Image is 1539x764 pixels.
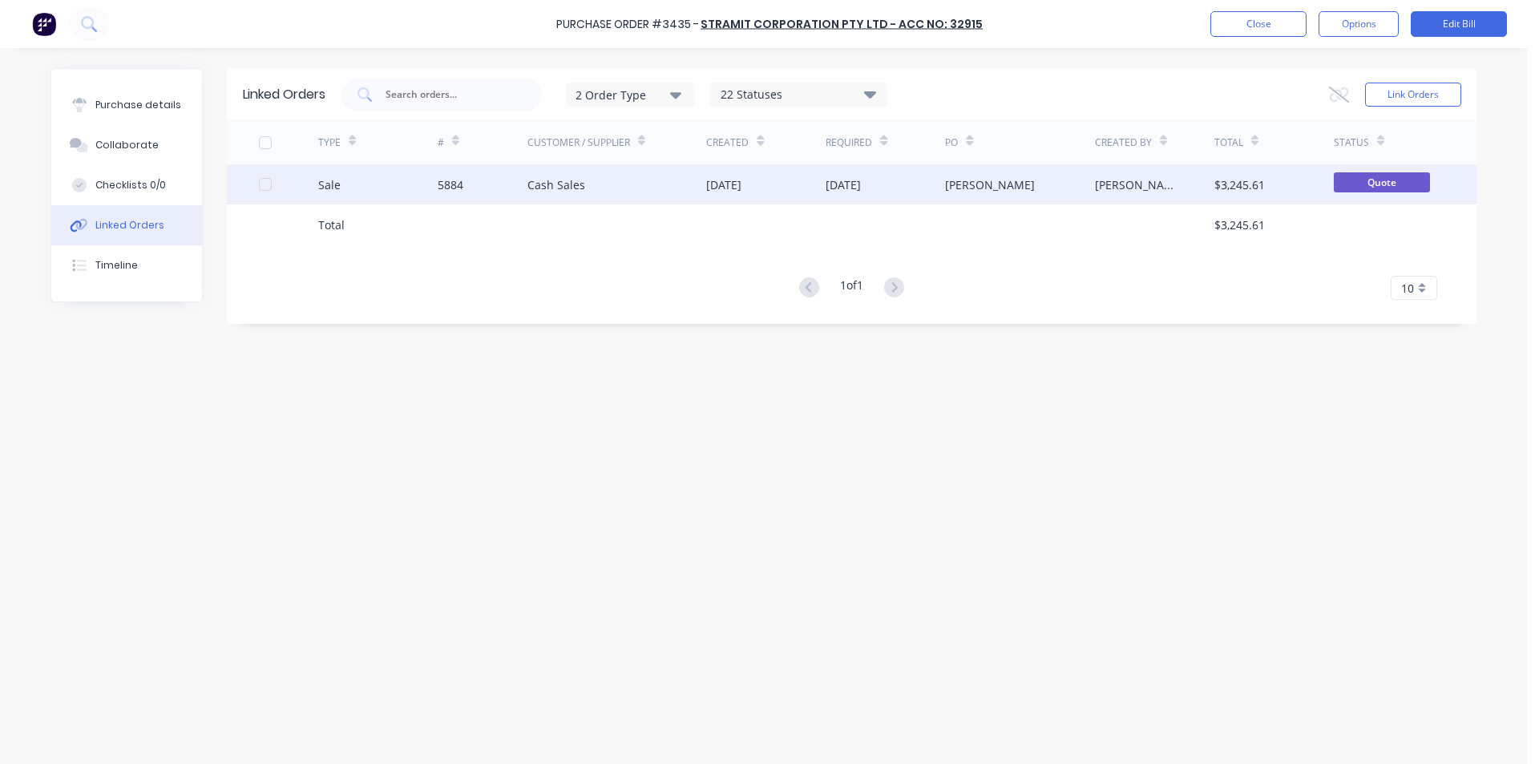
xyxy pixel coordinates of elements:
div: Cash Sales [527,176,585,193]
div: Status [1334,135,1369,150]
div: Total [318,216,345,233]
button: Linked Orders [51,205,202,245]
button: 2 Order Type [566,83,694,107]
button: Timeline [51,245,202,285]
div: Total [1214,135,1243,150]
div: Customer / Supplier [527,135,630,150]
button: Purchase details [51,85,202,125]
div: [PERSON_NAME] [1095,176,1182,193]
div: Sale [318,176,341,193]
span: 10 [1401,280,1414,297]
div: Purchase details [95,98,181,112]
button: Checklists 0/0 [51,165,202,205]
div: Timeline [95,258,138,273]
div: PO [945,135,958,150]
div: Collaborate [95,138,159,152]
div: $3,245.61 [1214,176,1265,193]
div: 22 Statuses [711,86,886,103]
div: Created [706,135,749,150]
button: Close [1210,11,1307,37]
div: 2 Order Type [576,86,683,103]
button: Options [1319,11,1399,37]
div: [PERSON_NAME] [945,176,1035,193]
span: Quote [1334,172,1430,192]
div: Created By [1095,135,1152,150]
div: [DATE] [706,176,741,193]
div: Required [826,135,872,150]
div: # [438,135,444,150]
div: Linked Orders [243,85,325,104]
div: Checklists 0/0 [95,178,166,192]
div: [DATE] [826,176,861,193]
input: Search orders... [384,87,517,103]
div: TYPE [318,135,341,150]
button: Edit Bill [1411,11,1507,37]
div: Linked Orders [95,218,164,232]
div: Purchase Order #3435 - [556,16,699,33]
img: Factory [32,12,56,36]
button: Collaborate [51,125,202,165]
button: Link Orders [1365,83,1461,107]
div: 1 of 1 [840,277,863,300]
a: Stramit Corporation Pty Ltd - Acc No: 32915 [701,16,983,32]
div: $3,245.61 [1214,216,1265,233]
div: 5884 [438,176,463,193]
